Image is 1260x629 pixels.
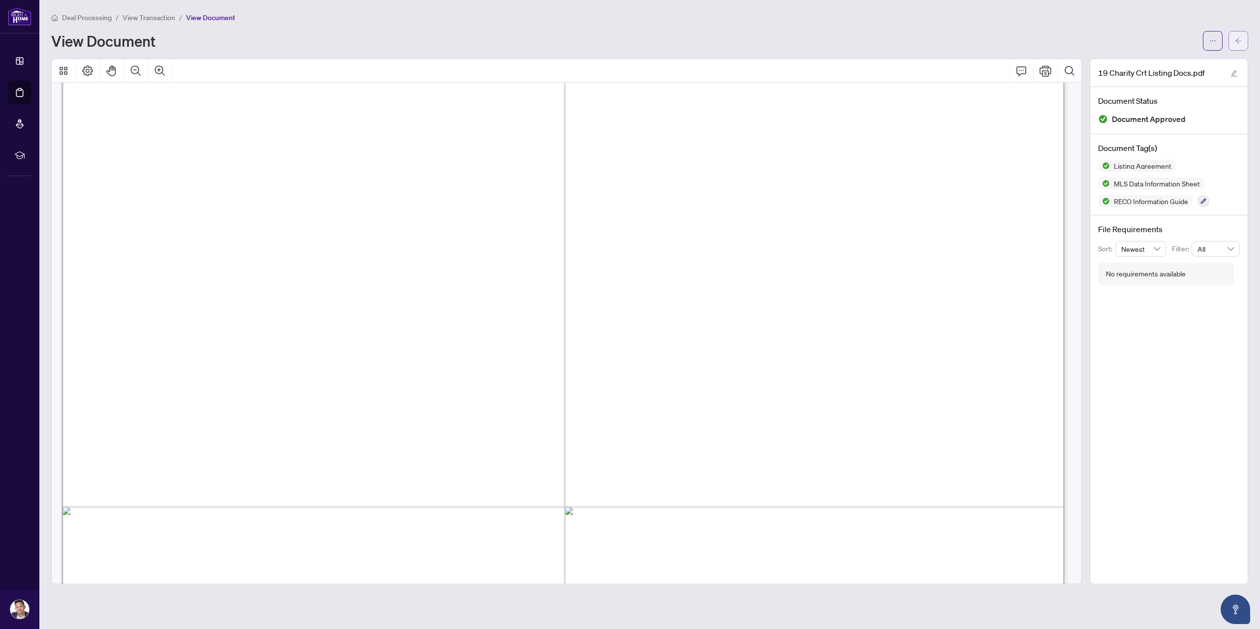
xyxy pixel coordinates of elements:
p: Filter: [1172,243,1192,254]
span: All [1197,241,1234,256]
h4: Document Tag(s) [1098,142,1240,154]
span: Listing Agreement [1110,162,1175,169]
span: 19 Charity Crt Listing Docs.pdf [1098,67,1205,79]
span: edit [1230,70,1237,77]
img: Profile Icon [10,600,29,619]
div: No requirements available [1106,269,1186,279]
img: Status Icon [1098,178,1110,189]
p: Sort: [1098,243,1115,254]
img: Status Icon [1098,160,1110,172]
span: Newest [1121,241,1161,256]
span: MLS Data Information Sheet [1110,180,1204,187]
span: arrow-left [1235,37,1242,44]
img: Document Status [1098,114,1108,124]
img: logo [8,7,31,26]
span: ellipsis [1209,37,1216,44]
h4: Document Status [1098,95,1240,107]
span: View Transaction [123,13,175,22]
span: View Document [186,13,235,22]
span: home [51,14,58,21]
h1: View Document [51,33,156,49]
span: Document Approved [1112,113,1186,126]
h4: File Requirements [1098,223,1240,235]
img: Status Icon [1098,195,1110,207]
span: Deal Processing [62,13,112,22]
span: RECO Information Guide [1110,198,1192,205]
li: / [179,12,182,23]
button: Open asap [1221,595,1250,624]
li: / [116,12,119,23]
